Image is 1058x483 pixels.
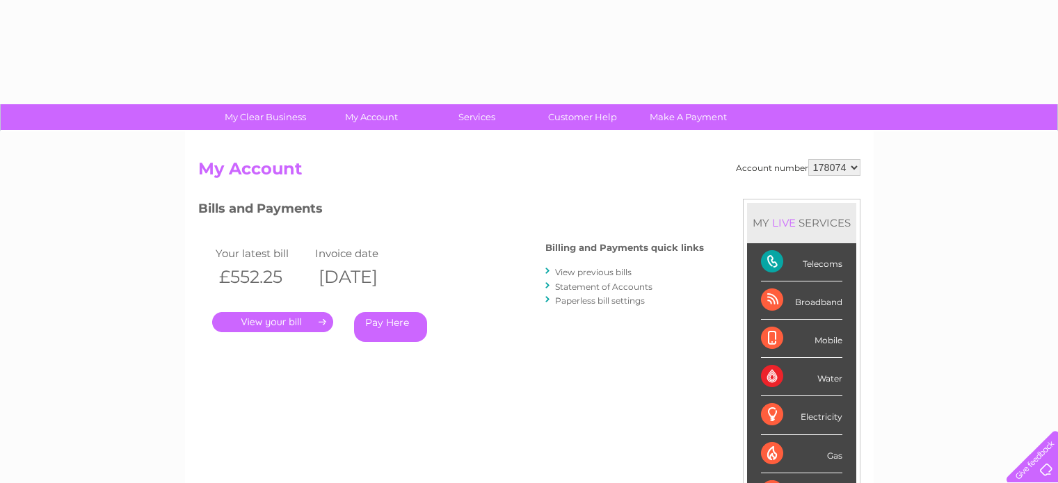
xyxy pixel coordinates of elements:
[555,295,645,306] a: Paperless bill settings
[312,244,412,263] td: Invoice date
[555,281,652,292] a: Statement of Accounts
[208,104,323,130] a: My Clear Business
[525,104,640,130] a: Customer Help
[761,320,842,358] div: Mobile
[354,312,427,342] a: Pay Here
[545,243,704,253] h4: Billing and Payments quick links
[198,199,704,223] h3: Bills and Payments
[761,281,842,320] div: Broadband
[761,435,842,473] div: Gas
[198,159,860,186] h2: My Account
[761,243,842,281] div: Telecoms
[736,159,860,176] div: Account number
[212,263,312,291] th: £552.25
[212,312,333,332] a: .
[312,263,412,291] th: [DATE]
[747,203,856,243] div: MY SERVICES
[555,267,632,277] a: View previous bills
[761,358,842,396] div: Water
[769,216,799,229] div: LIVE
[314,104,428,130] a: My Account
[419,104,534,130] a: Services
[212,244,312,263] td: Your latest bill
[761,396,842,434] div: Electricity
[631,104,746,130] a: Make A Payment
